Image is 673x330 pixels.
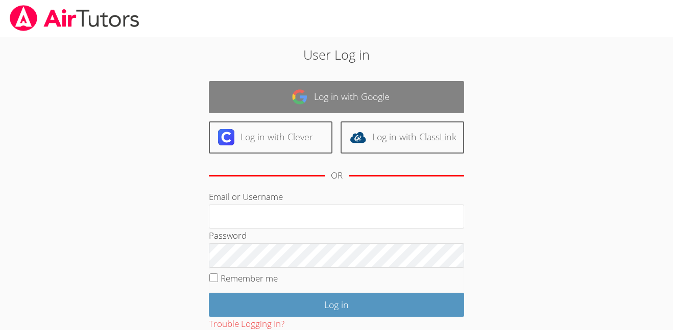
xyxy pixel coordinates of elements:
label: Remember me [221,272,278,284]
img: google-logo-50288ca7cdecda66e5e0955fdab243c47b7ad437acaf1139b6f446037453330a.svg [292,89,308,105]
label: Password [209,230,247,241]
img: clever-logo-6eab21bc6e7a338710f1a6ff85c0baf02591cd810cc4098c63d3a4b26e2feb20.svg [218,129,234,145]
a: Log in with ClassLink [341,121,464,154]
img: classlink-logo-d6bb404cc1216ec64c9a2012d9dc4662098be43eaf13dc465df04b49fa7ab582.svg [350,129,366,145]
img: airtutors_banner-c4298cdbf04f3fff15de1276eac7730deb9818008684d7c2e4769d2f7ddbe033.png [9,5,140,31]
input: Log in [209,293,464,317]
label: Email or Username [209,191,283,202]
h2: User Log in [155,45,518,64]
a: Log in with Clever [209,121,332,154]
a: Log in with Google [209,81,464,113]
div: OR [331,168,343,183]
